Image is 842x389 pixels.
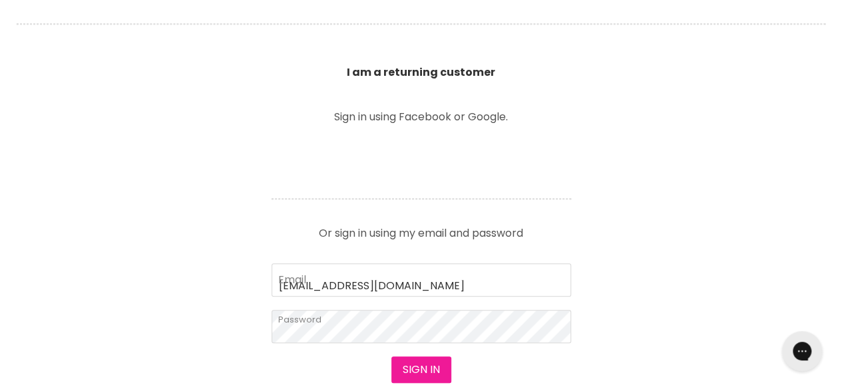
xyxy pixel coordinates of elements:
[272,217,571,239] p: Or sign in using my email and password
[272,142,571,178] iframe: Social Login Buttons
[391,356,451,383] button: Sign in
[347,65,495,80] b: I am a returning customer
[272,112,571,122] p: Sign in using Facebook or Google.
[775,326,829,376] iframe: Gorgias live chat messenger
